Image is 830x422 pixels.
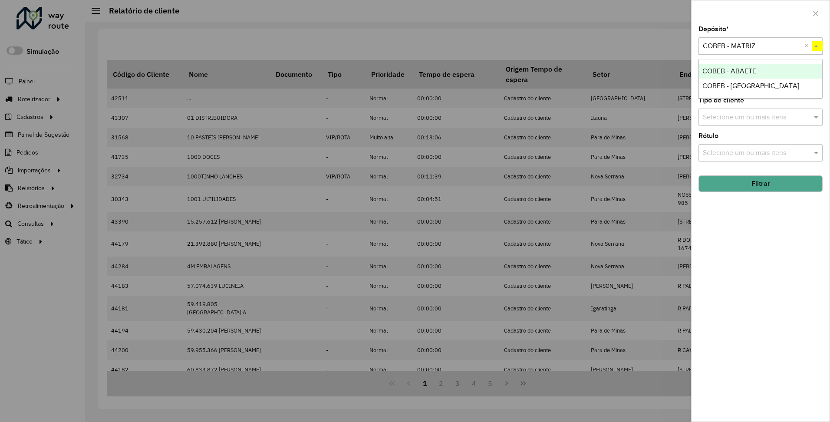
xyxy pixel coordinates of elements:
label: Tipo de cliente [698,95,744,105]
ng-dropdown-panel: Options list [698,59,823,99]
label: Rótulo [698,131,718,141]
span: COBEB - ABAETE [702,67,756,75]
label: Depósito [698,24,729,34]
button: Filtrar [698,175,823,192]
span: Clear all [804,41,812,51]
span: COBEB - [GEOGRAPHIC_DATA] [702,82,799,89]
